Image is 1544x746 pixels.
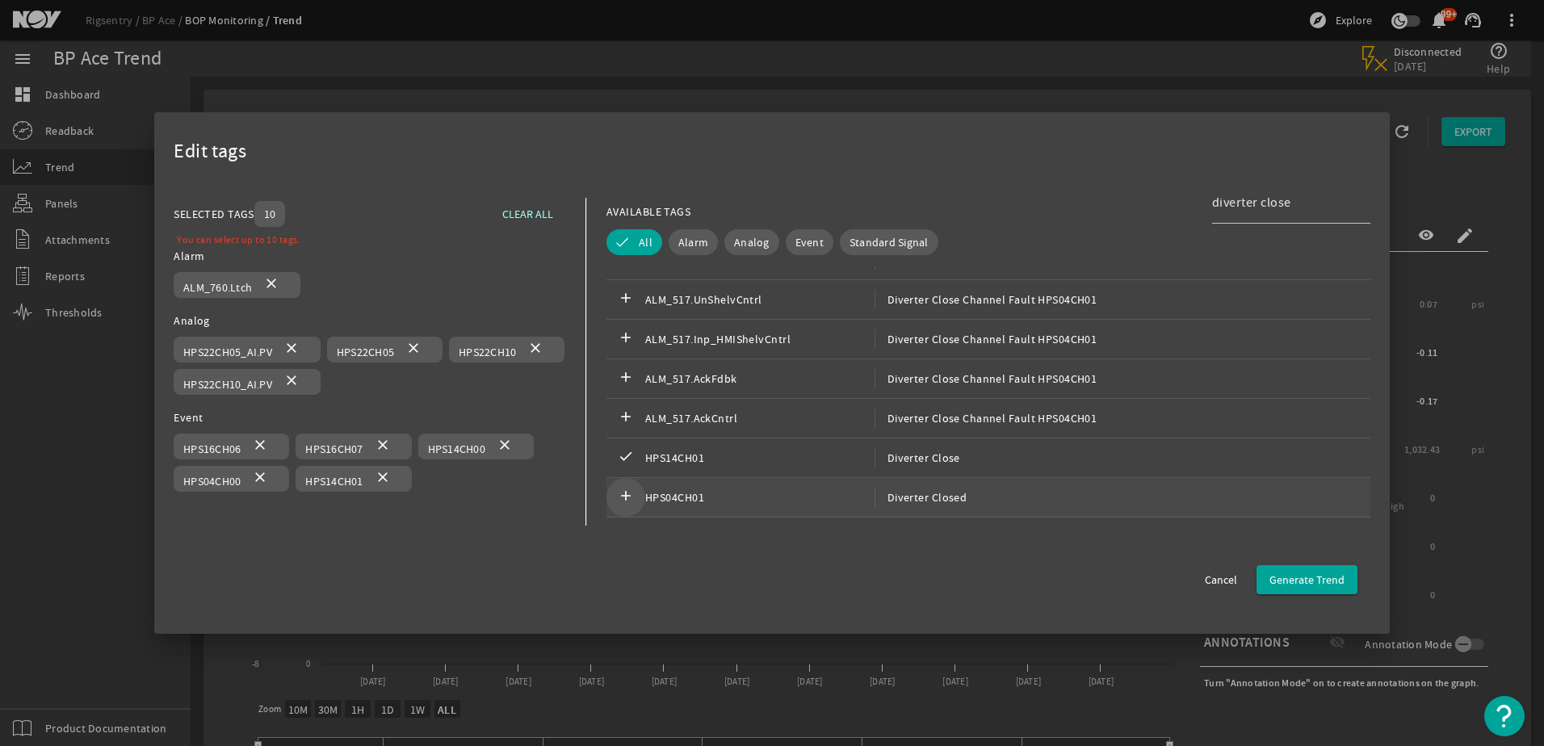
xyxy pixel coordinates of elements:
[875,369,1097,388] span: Diverter Close Channel Fault HPS04CH01
[1257,565,1357,594] button: Generate Trend
[875,409,1097,428] span: Diverter Close Channel Fault HPS04CH01
[174,204,254,224] div: SELECTED TAGS
[282,372,301,392] mat-icon: close
[305,474,363,488] span: HPS14CH01
[250,469,270,488] mat-icon: close
[526,340,545,359] mat-icon: close
[850,234,929,250] span: Standard Signal
[489,199,566,228] button: CLEAR ALL
[875,290,1097,309] span: Diverter Close Channel Fault HPS04CH01
[875,250,1097,270] span: Diverter Close Channel Fault HPS14CH01
[678,234,708,250] span: Alarm
[616,409,636,428] mat-icon: add
[1484,696,1525,736] button: Open Resource Center
[734,234,770,250] span: Analog
[459,345,516,359] span: HPS22CH10
[174,408,566,427] div: Event
[183,345,272,359] span: HPS22CH05_AI.PV
[495,437,514,456] mat-icon: close
[502,204,553,224] span: CLEAR ALL
[645,409,875,428] span: ALM_517.AckCntrl
[616,488,636,507] mat-icon: add
[639,234,652,250] span: All
[174,246,566,266] div: Alarm
[177,230,300,249] div: You can select up to 10 tags.
[645,290,875,309] span: ALM_517.UnShelvCntrl
[645,369,875,388] span: ALM_517.AckFdbk
[183,377,272,392] span: HPS22CH10_AI.PV
[282,340,301,359] mat-icon: close
[262,275,281,295] mat-icon: close
[1212,193,1357,212] input: Search Tag Names
[183,280,252,295] span: ALM_760.Ltch
[645,488,875,507] span: HPS04CH01
[174,311,566,330] div: Analog
[305,442,363,456] span: HPS16CH07
[428,442,485,456] span: HPS14CH00
[174,132,1370,172] div: Edit tags
[606,202,690,221] div: AVAILABLE TAGS
[373,469,392,488] mat-icon: close
[616,369,636,388] mat-icon: add
[264,206,276,222] span: 10
[183,474,241,488] span: HPS04CH00
[337,345,394,359] span: HPS22CH05
[183,442,241,456] span: HPS16CH06
[875,488,967,507] span: Diverter Closed
[875,329,1097,349] span: Diverter Close Channel Fault HPS04CH01
[645,250,875,270] span: ALM_581.Ltch
[875,448,960,467] span: Diverter Close
[373,437,392,456] mat-icon: close
[404,340,423,359] mat-icon: close
[1205,572,1237,588] span: Cancel
[616,329,636,349] mat-icon: add
[250,437,270,456] mat-icon: close
[616,448,636,467] mat-icon: check
[1269,572,1345,588] span: Generate Trend
[795,234,824,250] span: Event
[645,448,875,467] span: HPS14CH01
[616,290,636,309] mat-icon: add
[645,329,875,349] span: ALM_517.Inp_HMIShelvCntrl
[1192,565,1250,594] button: Cancel
[616,250,636,270] mat-icon: add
